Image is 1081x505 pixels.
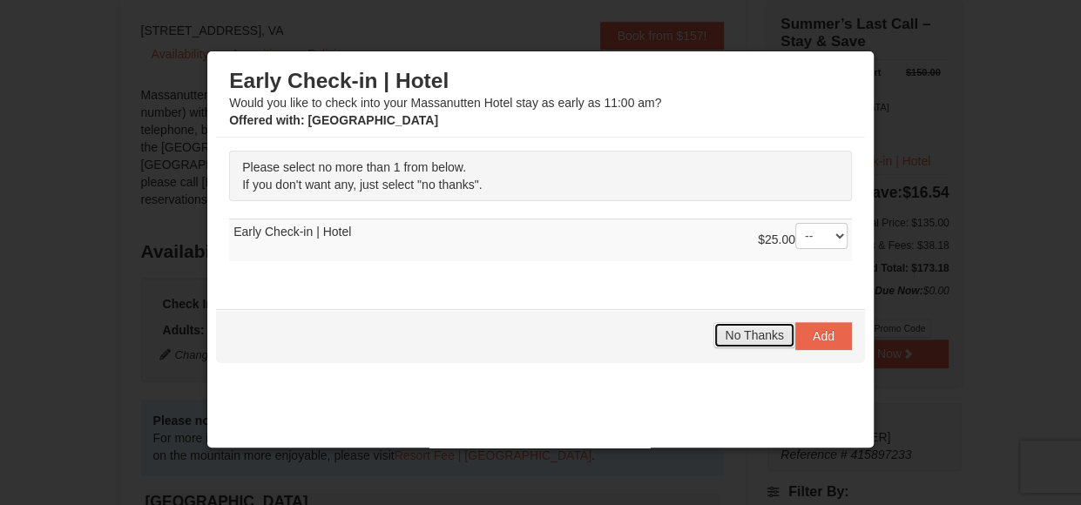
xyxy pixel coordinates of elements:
[795,322,852,350] button: Add
[725,328,783,342] span: No Thanks
[229,113,301,127] span: Offered with
[813,329,834,343] span: Add
[713,322,794,348] button: No Thanks
[229,68,852,94] h3: Early Check-in | Hotel
[229,113,438,127] strong: : [GEOGRAPHIC_DATA]
[242,178,482,192] span: If you don't want any, just select "no thanks".
[229,219,852,262] td: Early Check-in | Hotel
[242,160,466,174] span: Please select no more than 1 from below.
[758,223,848,258] div: $25.00
[229,68,852,129] div: Would you like to check into your Massanutten Hotel stay as early as 11:00 am?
